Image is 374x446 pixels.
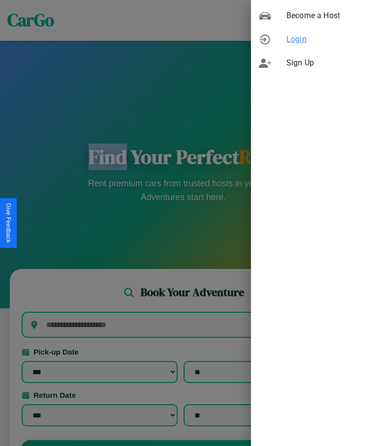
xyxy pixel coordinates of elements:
[286,57,366,69] span: Sign Up
[286,10,366,22] span: Become a Host
[251,51,374,75] div: Sign Up
[5,203,12,243] div: Give Feedback
[251,4,374,28] div: Become a Host
[286,33,366,45] span: Login
[251,28,374,51] div: Login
